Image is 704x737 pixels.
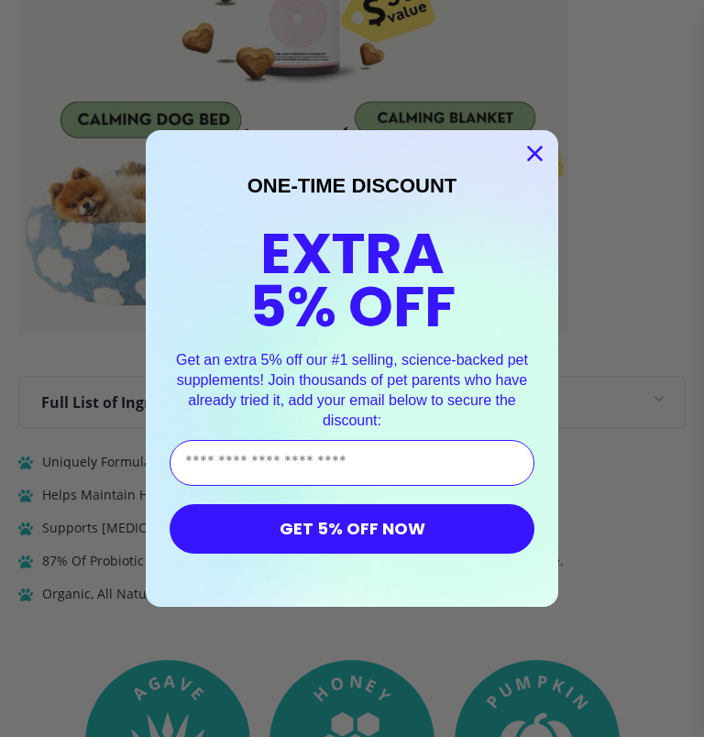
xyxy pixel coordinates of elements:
[176,352,528,427] span: Get an extra 5% off our #1 selling, science-backed pet supplements! Join thousands of pet parents...
[170,504,534,554] button: GET 5% OFF NOW
[519,137,551,170] button: Close dialog
[247,174,457,197] span: ONE-TIME DISCOUNT
[249,267,456,346] span: 5% OFF
[260,214,445,293] span: EXTRA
